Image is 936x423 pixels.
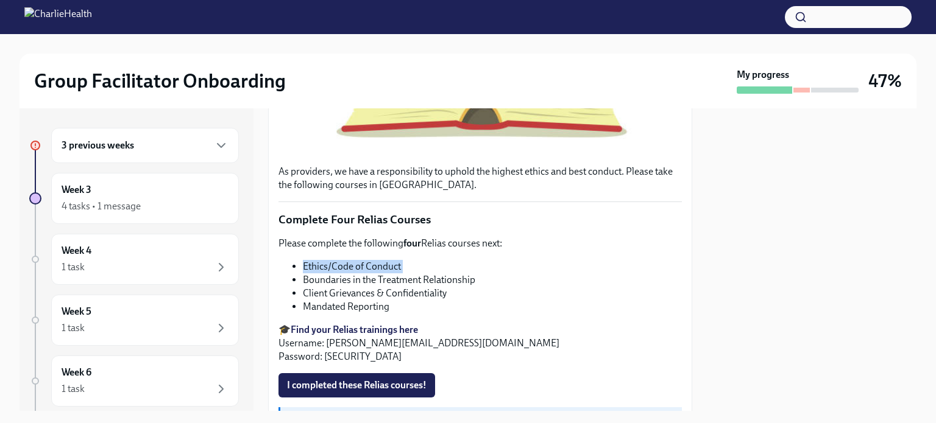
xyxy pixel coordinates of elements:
div: 3 previous weeks [51,128,239,163]
p: As providers, we have a responsibility to uphold the highest ethics and best conduct. Please take... [278,165,682,192]
li: Ethics/Code of Conduct [303,260,682,273]
h3: 47% [868,70,902,92]
h6: Week 3 [62,183,91,197]
strong: four [403,237,421,249]
li: Boundaries in the Treatment Relationship [303,273,682,287]
h6: Week 6 [62,366,91,379]
button: I completed these Relias courses! [278,373,435,397]
a: Week 51 task [29,295,239,346]
div: 4 tasks • 1 message [62,200,141,213]
img: CharlieHealth [24,7,92,27]
a: Week 41 task [29,234,239,285]
p: Please complete the following Relias courses next: [278,237,682,250]
li: Mandated Reporting [303,300,682,313]
span: I completed these Relias courses! [287,379,427,391]
h2: Group Facilitator Onboarding [34,69,286,93]
div: 1 task [62,382,85,396]
h6: 3 previous weeks [62,139,134,152]
p: Complete Four Relias Courses [278,212,682,228]
a: Week 34 tasks • 1 message [29,173,239,224]
strong: My progress [737,68,789,82]
a: Find your Relias trainings here [291,324,418,335]
a: Week 61 task [29,355,239,407]
p: 🎓 Username: [PERSON_NAME][EMAIL_ADDRESS][DOMAIN_NAME] Password: [SECURITY_DATA] [278,323,682,363]
h6: Week 4 [62,244,91,257]
li: Client Grievances & Confidentiality [303,287,682,300]
div: 1 task [62,321,85,335]
h6: Week 5 [62,305,91,318]
div: 1 task [62,260,85,274]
